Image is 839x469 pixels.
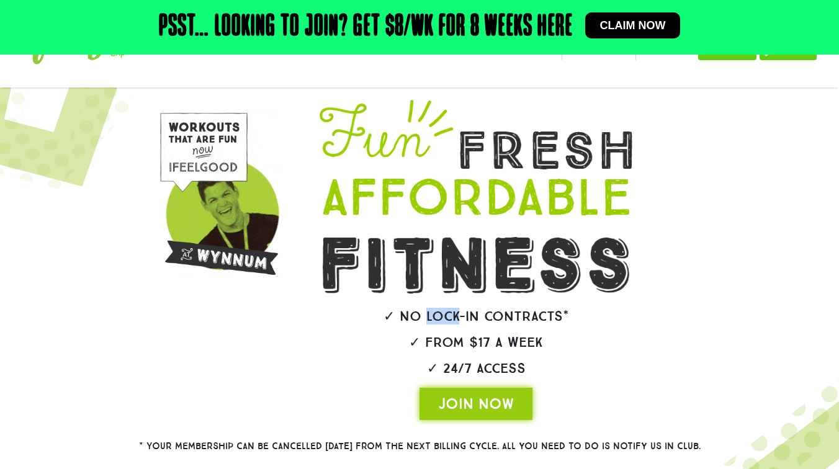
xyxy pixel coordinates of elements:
a: Claim now [585,12,681,38]
span: Claim now [600,20,666,31]
h2: ✓ 24/7 Access [284,362,668,375]
span: JOIN NOW [438,394,514,414]
h2: ✓ From $17 a week [284,336,668,349]
h2: Psst… Looking to join? Get $8/wk for 8 weeks here [159,12,573,42]
h2: ✓ No lock-in contracts* [284,310,668,323]
h2: * Your membership can be cancelled [DATE] from the next billing cycle. All you need to do is noti... [94,442,745,451]
a: JOIN NOW [419,388,532,420]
